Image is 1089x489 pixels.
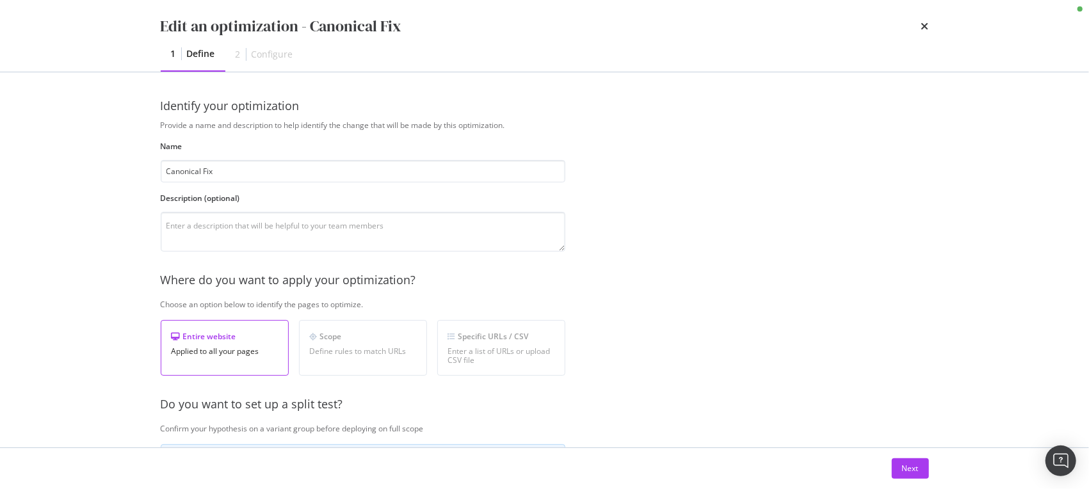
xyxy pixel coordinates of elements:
label: Name [161,141,565,152]
button: Next [892,458,929,479]
div: times [921,15,929,37]
div: 1 [171,47,176,60]
div: Identify your optimization [161,98,929,115]
div: Enter a list of URLs or upload CSV file [448,347,554,365]
div: Specific URLs / CSV [448,331,554,342]
div: 2 [236,48,241,61]
label: Description (optional) [161,193,565,204]
input: Enter an optimization name to easily find it back [161,160,565,182]
div: Define [187,47,215,60]
div: Confirm your hypothesis on a variant group before deploying on full scope [161,423,992,434]
div: Provide a name and description to help identify the change that will be made by this optimization. [161,120,992,131]
div: Choose an option below to identify the pages to optimize. [161,299,992,310]
div: Next [902,463,919,474]
div: Configure [252,48,293,61]
div: Do you want to set up a split test? [161,396,992,413]
div: Edit an optimization - Canonical Fix [161,15,402,37]
div: Applied to all your pages [172,347,278,356]
div: Open Intercom Messenger [1045,445,1076,476]
div: Define rules to match URLs [310,347,416,356]
div: Scope [310,331,416,342]
div: Entire website [172,331,278,342]
div: Where do you want to apply your optimization? [161,272,992,289]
